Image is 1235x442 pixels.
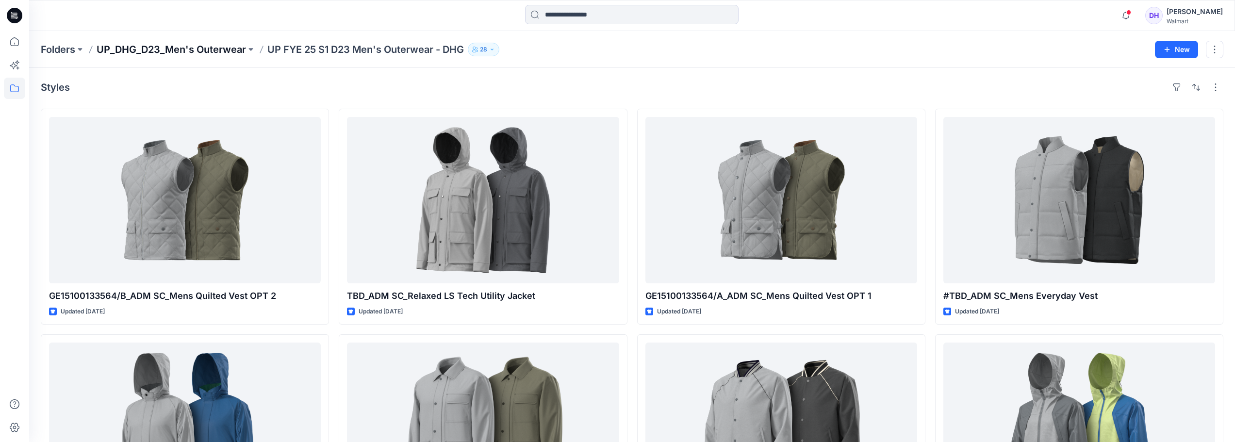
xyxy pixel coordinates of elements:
[943,117,1215,283] a: #TBD_ADM SC_Mens Everyday Vest
[645,289,917,303] p: GE15100133564/A_ADM SC_Mens Quilted Vest OPT 1
[480,44,487,55] p: 28
[347,289,619,303] p: TBD_ADM SC_Relaxed LS Tech Utility Jacket
[41,82,70,93] h4: Styles
[1167,6,1223,17] div: [PERSON_NAME]
[49,117,321,283] a: GE15100133564/B_ADM SC_Mens Quilted Vest OPT 2
[943,289,1215,303] p: #TBD_ADM SC_Mens Everyday Vest
[347,117,619,283] a: TBD_ADM SC_Relaxed LS Tech Utility Jacket
[657,307,701,317] p: Updated [DATE]
[1145,7,1163,24] div: DH
[468,43,499,56] button: 28
[97,43,246,56] a: UP_DHG_D23_Men's Outerwear
[1167,17,1223,25] div: Walmart
[645,117,917,283] a: GE15100133564/A_ADM SC_Mens Quilted Vest OPT 1
[41,43,75,56] a: Folders
[267,43,464,56] p: UP FYE 25 S1 D23 Men's Outerwear - DHG
[955,307,999,317] p: Updated [DATE]
[1155,41,1198,58] button: New
[359,307,403,317] p: Updated [DATE]
[49,289,321,303] p: GE15100133564/B_ADM SC_Mens Quilted Vest OPT 2
[61,307,105,317] p: Updated [DATE]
